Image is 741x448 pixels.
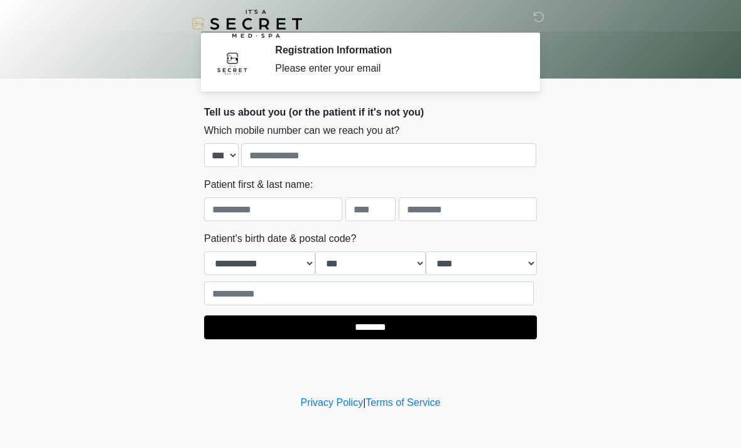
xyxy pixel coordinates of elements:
[275,44,518,56] h2: Registration Information
[204,231,356,246] label: Patient's birth date & postal code?
[204,123,399,138] label: Which mobile number can we reach you at?
[192,9,302,38] img: It's A Secret Med Spa Logo
[363,397,365,408] a: |
[275,61,518,76] div: Please enter your email
[214,44,251,82] img: Agent Avatar
[204,106,537,118] h2: Tell us about you (or the patient if it's not you)
[301,397,364,408] a: Privacy Policy
[204,177,313,192] label: Patient first & last name:
[365,397,440,408] a: Terms of Service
